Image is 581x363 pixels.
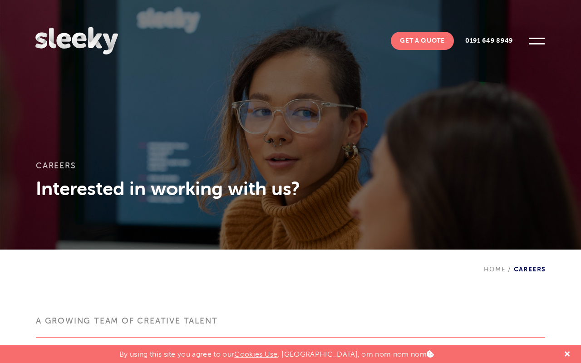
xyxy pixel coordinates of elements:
p: By using this site you agree to our . [GEOGRAPHIC_DATA], om nom nom nom [119,345,434,358]
img: Sleeky Web Design Newcastle [35,27,118,54]
a: Home [484,265,506,273]
h3: Interested in working with us? [36,177,545,200]
a: Cookies Use [234,350,278,358]
a: Get A Quote [391,32,454,50]
a: 0191 649 8949 [456,32,522,50]
span: / [506,265,513,273]
div: Careers [484,250,546,273]
h1: Careers [36,161,545,177]
h3: A growing team of creative talent [36,315,545,338]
